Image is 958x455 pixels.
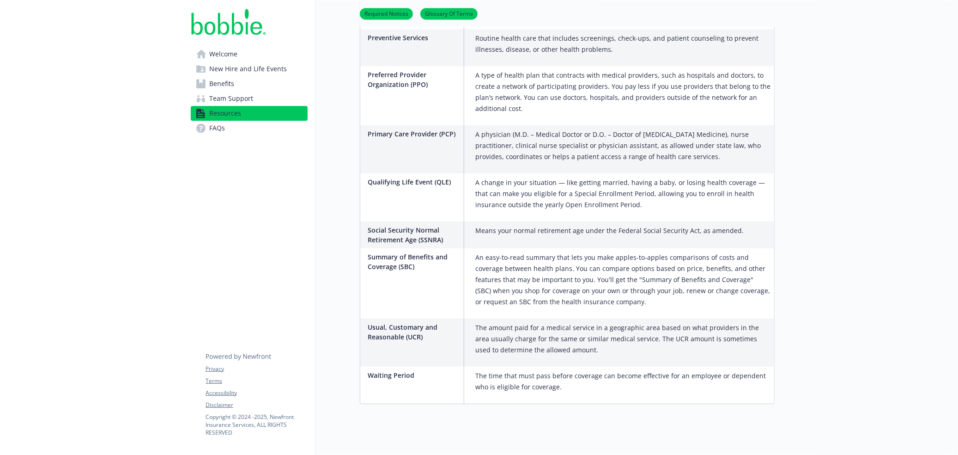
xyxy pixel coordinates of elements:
a: Glossary Of Terms [420,9,478,18]
span: Team Support [209,91,253,106]
p: Preventive Services [368,33,460,43]
p: Preferred Provider Organization (PPO) [368,70,460,89]
a: Terms [206,377,307,385]
a: New Hire and Life Events [191,61,308,76]
p: A type of health plan that contracts with medical providers, such as hospitals and doctors, to cr... [475,70,770,114]
a: FAQs [191,121,308,135]
p: Social Security Normal Retirement Age (SSNRA) [368,225,460,245]
p: An easy-to-read summary that lets you make apples-to-apples comparisons of costs and coverage bet... [475,252,770,307]
p: Waiting Period [368,370,460,380]
span: Welcome [209,47,237,61]
span: FAQs [209,121,225,135]
a: Welcome [191,47,308,61]
a: Required Notices [360,9,413,18]
p: Means your normal retirement age under the Federal Social Security Act, as amended. [475,225,744,236]
a: Accessibility [206,389,307,397]
a: Resources [191,106,308,121]
a: Team Support [191,91,308,106]
p: Summary of Benefits and Coverage (SBC) [368,252,460,271]
p: A change in your situation — like getting married, having a baby, or losing health coverage — tha... [475,177,770,210]
span: Benefits [209,76,234,91]
p: The amount paid for a medical service in a geographic area based on what providers in the area us... [475,322,770,356]
a: Disclaimer [206,401,307,409]
a: Privacy [206,365,307,373]
span: Resources [209,106,241,121]
p: Usual, Customary and Reasonable (UCR) [368,322,460,342]
span: New Hire and Life Events [209,61,287,76]
p: Primary Care Provider (PCP) [368,129,460,139]
p: Qualifying Life Event (QLE) [368,177,460,187]
p: The time that must pass before coverage can become effective for an employee or dependent who is ... [475,370,770,393]
a: Benefits [191,76,308,91]
p: Copyright © 2024 - 2025 , Newfront Insurance Services, ALL RIGHTS RESERVED [206,413,307,437]
p: Routine health care that includes screenings, check-ups, and patient counseling to prevent illnes... [475,33,770,55]
p: A physician (M.D. – Medical Doctor or D.O. – Doctor of [MEDICAL_DATA] Medicine), nurse practition... [475,129,770,162]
